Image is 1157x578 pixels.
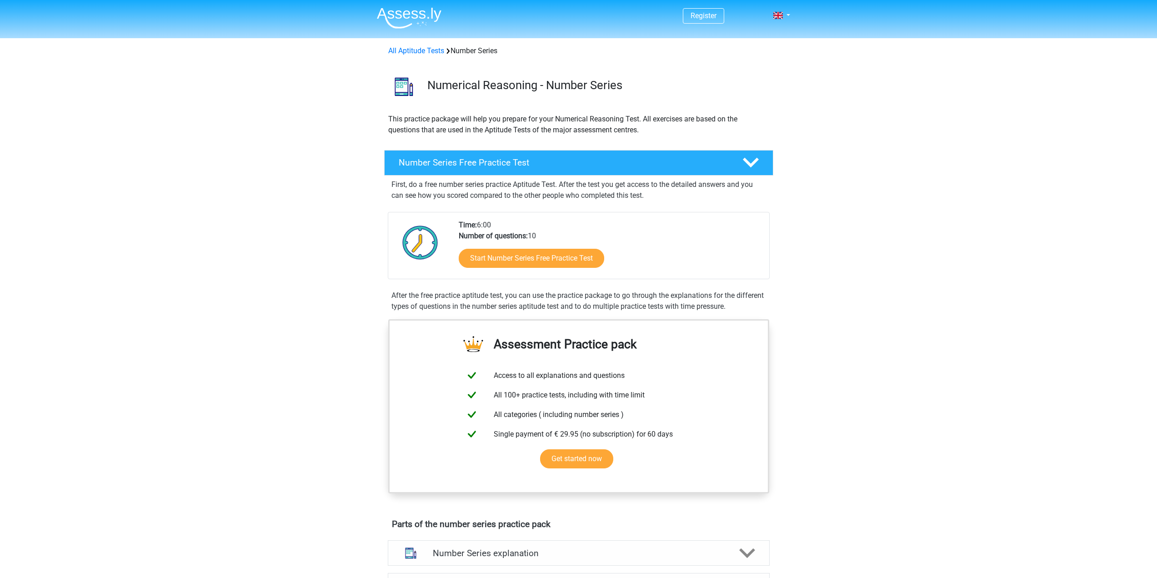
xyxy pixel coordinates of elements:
[399,157,728,168] h4: Number Series Free Practice Test
[459,231,528,240] b: Number of questions:
[385,45,773,56] div: Number Series
[385,67,423,106] img: number series
[391,179,766,201] p: First, do a free number series practice Aptitude Test. After the test you get access to the detai...
[459,249,604,268] a: Start Number Series Free Practice Test
[427,78,766,92] h3: Numerical Reasoning - Number Series
[392,519,766,529] h4: Parts of the number series practice pack
[540,449,613,468] a: Get started now
[452,220,769,279] div: 6:00 10
[388,114,769,136] p: This practice package will help you prepare for your Numerical Reasoning Test. All exercises are ...
[381,150,777,176] a: Number Series Free Practice Test
[399,542,422,565] img: number series explanations
[459,221,477,229] b: Time:
[388,290,770,312] div: After the free practice aptitude test, you can use the practice package to go through the explana...
[691,11,716,20] a: Register
[384,540,773,566] a: explanations Number Series explanation
[433,548,725,558] h4: Number Series explanation
[397,220,443,265] img: Clock
[388,46,444,55] a: All Aptitude Tests
[377,7,441,29] img: Assessly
